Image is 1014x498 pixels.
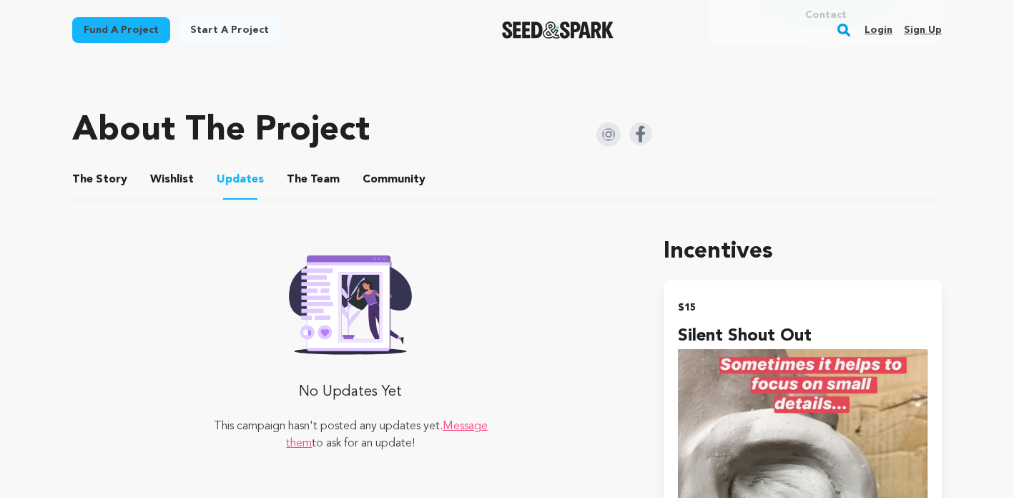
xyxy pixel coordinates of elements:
[502,21,614,39] a: Seed&Spark Homepage
[72,17,170,43] a: Fund a project
[72,171,127,188] span: Story
[287,171,307,188] span: The
[150,171,194,188] span: Wishlist
[363,171,425,188] span: Community
[72,114,370,148] h1: About The Project
[217,171,264,188] span: Updates
[904,19,942,41] a: Sign up
[629,122,652,145] img: Seed&Spark Facebook Icon
[286,421,488,449] a: Message them
[596,122,621,147] img: Seed&Spark Instagram Icon
[277,246,423,355] img: Seed&Spark Rafiki Image
[72,171,93,188] span: The
[179,17,280,43] a: Start a project
[212,418,490,452] p: This campaign hasn't posted any updates yet. to ask for an update!
[502,21,614,39] img: Seed&Spark Logo Dark Mode
[287,171,340,188] span: Team
[212,378,490,406] p: No Updates Yet
[865,19,892,41] a: Login
[678,323,927,349] h4: Silent Shout Out
[678,298,927,318] h2: $15
[664,235,942,269] h1: Incentives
